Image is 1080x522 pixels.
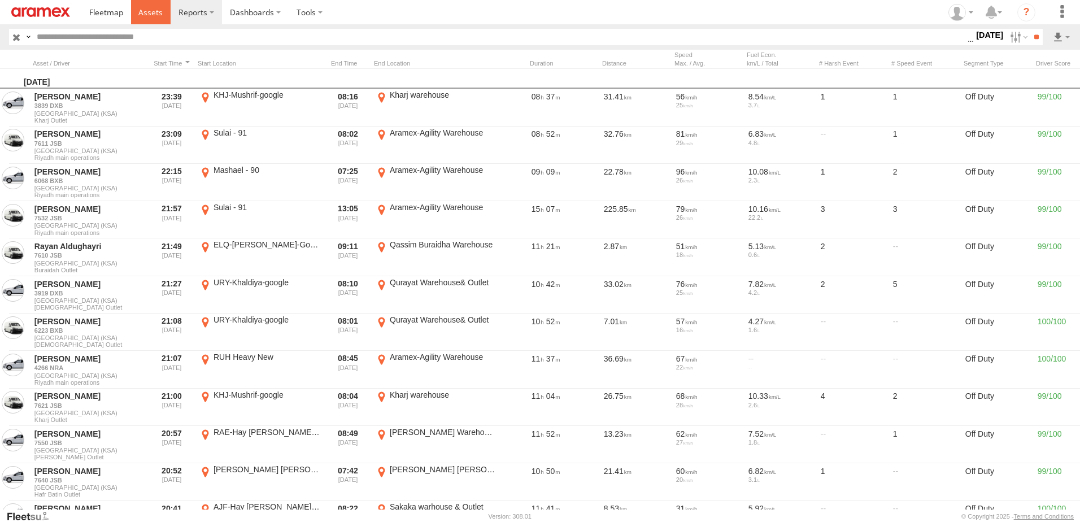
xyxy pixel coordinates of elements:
div: Exited after selected date range [326,464,369,499]
div: Entered prior to selected date range [150,165,193,200]
a: 7610 JSB [34,251,144,259]
span: Filter Results to this Group [34,229,144,236]
div: © Copyright 2025 - [961,513,1074,520]
label: Click to View Event Location [198,240,322,275]
a: View Asset in Asset Management [2,279,24,302]
div: 22.2 [748,214,813,221]
a: 7532 JSB [34,214,144,222]
div: Entered prior to selected date range [150,128,193,163]
span: [GEOGRAPHIC_DATA] (KSA) [34,410,144,416]
a: [PERSON_NAME] [34,316,144,327]
div: 4 [819,390,887,425]
div: 56 [676,92,741,102]
div: Exited after selected date range [326,427,369,462]
a: View Asset in Asset Management [2,316,24,339]
div: Exited after selected date range [326,240,369,275]
div: 2.3 [748,177,813,184]
label: Click to View Event Location [374,202,498,237]
div: 22.78 [602,165,670,200]
div: URY-Khaldiya-google [214,277,320,288]
div: 26 [676,214,741,221]
div: 2 [819,240,887,275]
div: Qurayat Warehouse& Outlet [390,315,497,325]
div: Exited after selected date range [326,90,369,125]
span: 15 [532,205,544,214]
div: 1 [819,90,887,125]
div: 67 [676,354,741,364]
div: 21.41 [602,464,670,499]
span: 09 [532,167,544,176]
img: aramex-logo.svg [11,7,70,17]
div: Entered prior to selected date range [150,315,193,350]
label: Click to View Event Location [198,165,322,200]
a: [PERSON_NAME] [34,167,144,177]
a: 7550 JSB [34,439,144,447]
div: Exited after selected date range [326,352,369,387]
div: 22 [676,364,741,371]
div: Off Duty [964,464,1031,499]
span: Filter Results to this Group [34,304,144,311]
div: 36.69 [602,352,670,387]
label: Click to View Event Location [374,128,498,163]
div: Exited after selected date range [326,315,369,350]
div: 81 [676,129,741,139]
div: Off Duty [964,352,1031,387]
span: [GEOGRAPHIC_DATA] (KSA) [34,372,144,379]
div: KHJ-Mushrif-google [214,390,320,400]
div: Aramex-Agility Warehouse [390,165,497,175]
label: Click to View Event Location [198,352,322,387]
div: ELQ-[PERSON_NAME]-Google [214,240,320,250]
div: 2 [891,165,959,200]
span: [GEOGRAPHIC_DATA] (KSA) [34,334,144,341]
span: 11 [532,242,544,251]
div: Exited after selected date range [326,390,369,425]
div: 6.82 [748,466,813,476]
a: [PERSON_NAME] [34,466,144,476]
div: Entered prior to selected date range [150,90,193,125]
div: 2.6 [748,402,813,408]
div: 3.7 [748,102,813,108]
div: Entered prior to selected date range [150,240,193,275]
a: View Asset in Asset Management [2,167,24,189]
a: Visit our Website [6,511,58,522]
span: Filter Results to this Group [34,379,144,386]
div: Off Duty [964,427,1031,462]
a: View Asset in Asset Management [2,204,24,227]
div: 0.6 [748,251,813,258]
div: 6.83 [748,129,813,139]
a: View Asset in Asset Management [2,129,24,151]
div: Click to Sort [326,59,369,67]
div: 2.87 [602,240,670,275]
div: Off Duty [964,202,1031,237]
div: Exited after selected date range [326,165,369,200]
label: Search Filter Options [1005,29,1030,45]
span: Filter Results to this Group [34,192,144,198]
label: Export results as... [1052,29,1071,45]
div: 1 [891,427,959,462]
label: Click to View Event Location [374,277,498,312]
div: 31.41 [602,90,670,125]
div: 51 [676,241,741,251]
div: 96 [676,167,741,177]
div: Sulai - 91 [214,128,320,138]
div: 10.08 [748,167,813,177]
a: [PERSON_NAME] [34,354,144,364]
a: Terms and Conditions [1014,513,1074,520]
div: 1 [891,90,959,125]
div: [PERSON_NAME] Warehouse&Outlet [390,427,497,437]
label: Click to View Event Location [374,427,498,462]
div: 4.27 [748,316,813,327]
div: 5 [891,277,959,312]
a: View Asset in Asset Management [2,391,24,414]
div: Sulai - 91 [214,202,320,212]
div: KHJ-Mushrif-google [214,90,320,100]
div: 1.6 [748,327,813,333]
div: Exited after selected date range [326,202,369,237]
div: 60 [676,466,741,476]
div: 68 [676,391,741,401]
label: Click to View Event Location [198,464,322,499]
div: Entered prior to selected date range [150,464,193,499]
a: [PERSON_NAME] [34,279,144,289]
div: 79 [676,204,741,214]
div: Fatimah Alqatari [944,4,977,21]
